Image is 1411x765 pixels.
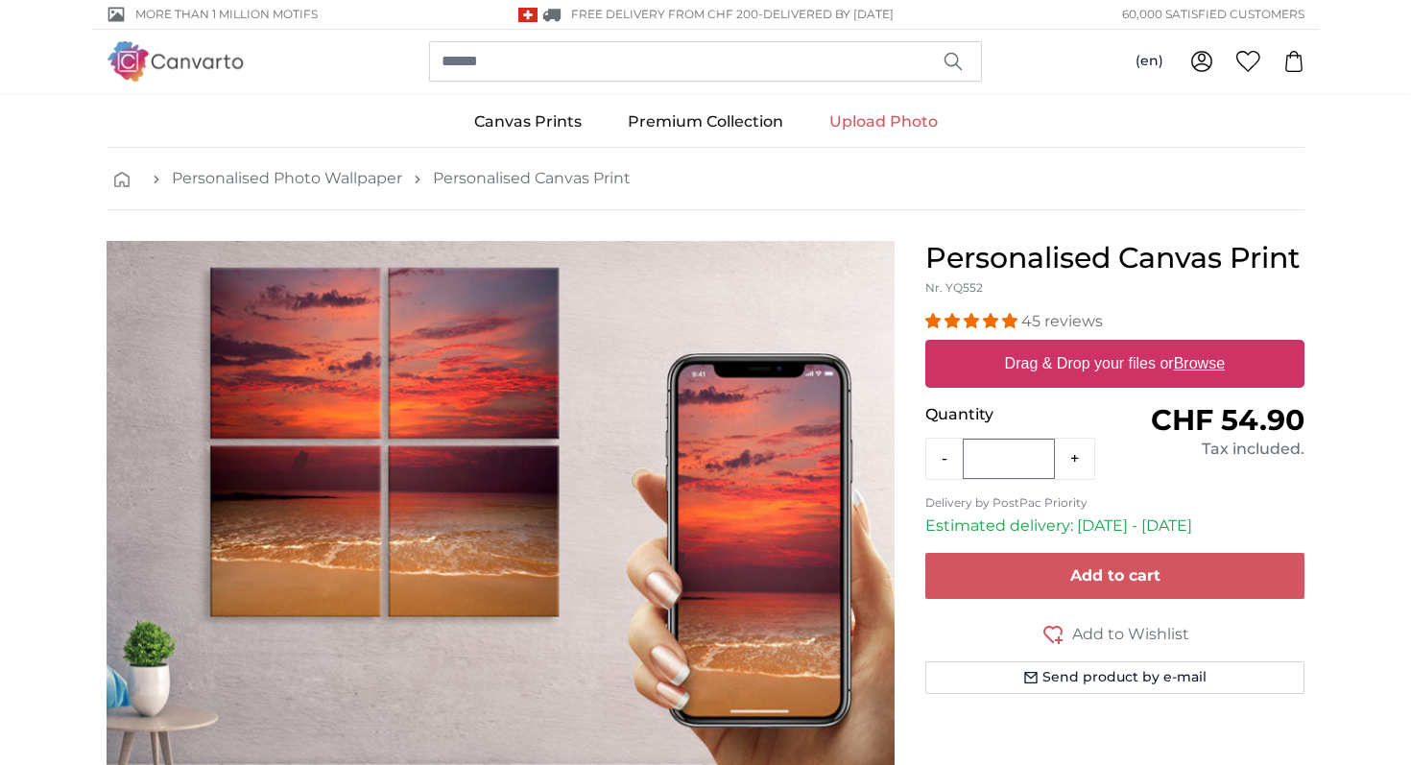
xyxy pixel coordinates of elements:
span: Add to Wishlist [1072,623,1189,646]
button: (en) [1120,44,1179,79]
span: 60,000 satisfied customers [1122,6,1304,23]
p: Delivery by PostPac Priority [925,495,1304,511]
div: Tax included. [1115,438,1304,461]
span: FREE delivery from CHF 200 [571,7,758,21]
p: Quantity [925,403,1114,426]
u: Browse [1174,355,1225,371]
button: Send product by e-mail [925,661,1304,694]
a: Premium Collection [605,97,806,147]
button: - [926,440,963,478]
button: Add to Wishlist [925,622,1304,646]
span: Add to cart [1070,566,1160,585]
button: + [1055,440,1094,478]
span: 45 reviews [1021,312,1103,330]
h1: Personalised Canvas Print [925,241,1304,275]
a: Upload Photo [806,97,961,147]
img: Canvarto [107,41,245,81]
span: Nr. YQ552 [925,280,983,295]
nav: breadcrumbs [107,148,1304,210]
a: Canvas Prints [451,97,605,147]
a: Personalised Photo Wallpaper [172,167,402,190]
a: Personalised Canvas Print [433,167,631,190]
span: Delivered by [DATE] [763,7,894,21]
p: Estimated delivery: [DATE] - [DATE] [925,514,1304,538]
span: More than 1 million motifs [135,6,318,23]
span: CHF 54.90 [1151,402,1304,438]
img: Switzerland [518,8,538,22]
label: Drag & Drop your files or [997,345,1232,383]
button: Add to cart [925,553,1304,599]
span: 4.93 stars [925,312,1021,330]
span: - [758,7,894,21]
